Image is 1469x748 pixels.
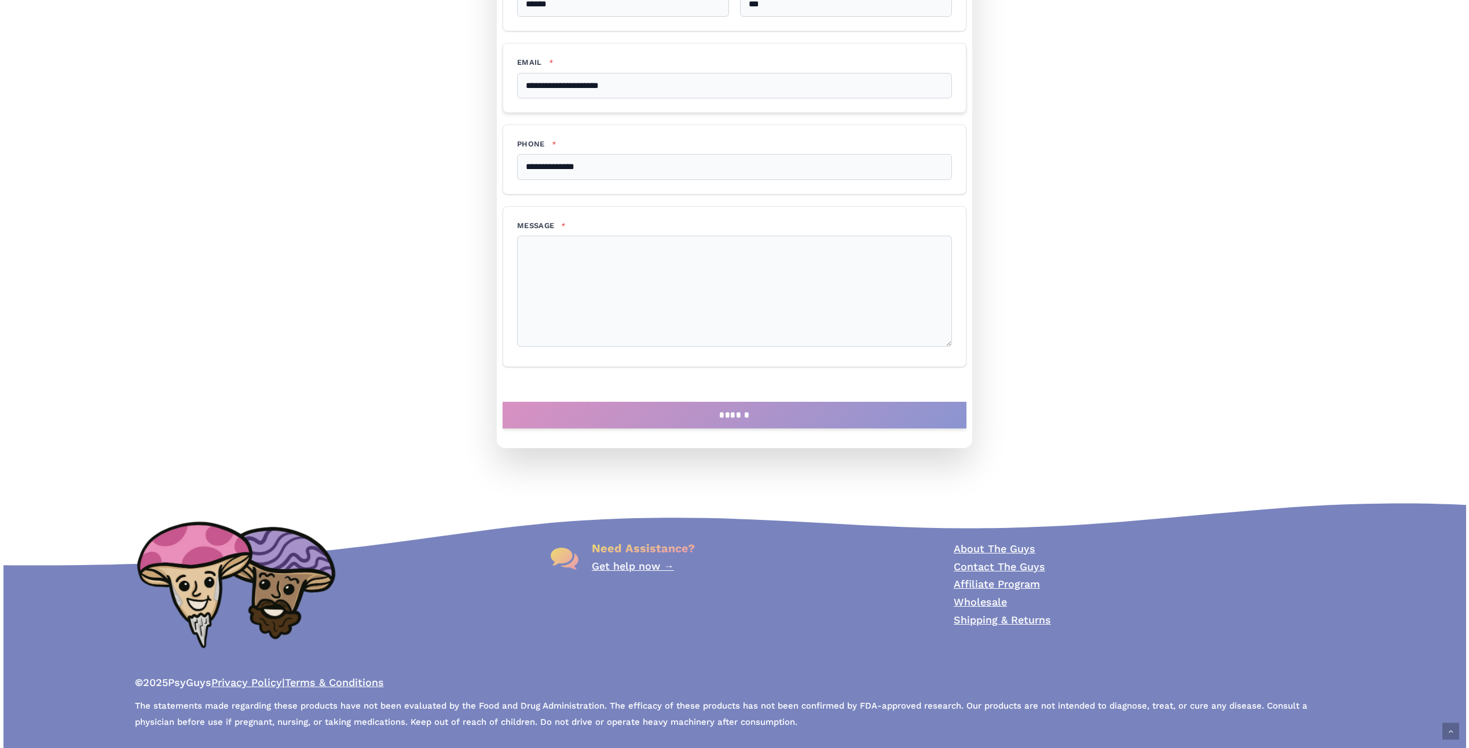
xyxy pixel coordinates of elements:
a: Terms & Conditions [285,676,384,688]
a: Get help now → [592,560,674,572]
label: Email [517,57,952,68]
a: Contact The Guys [954,560,1045,573]
span: Need Assistance? [592,541,695,555]
a: Shipping & Returns [954,614,1051,626]
label: Phone [517,139,952,149]
a: About The Guys [954,542,1035,555]
img: PsyGuys Heads Logo [135,508,338,660]
a: Affiliate Program [954,578,1040,590]
span: The statements made regarding these products have not been evaluated by the Food and Drug Adminis... [135,701,1307,731]
span: 2025 [143,676,168,688]
a: Back to top [1442,723,1459,740]
a: Privacy Policy [211,676,282,688]
b: © [135,676,143,688]
span: PsyGuys | [135,676,384,691]
a: Wholesale [954,596,1007,608]
label: Message [517,221,952,231]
